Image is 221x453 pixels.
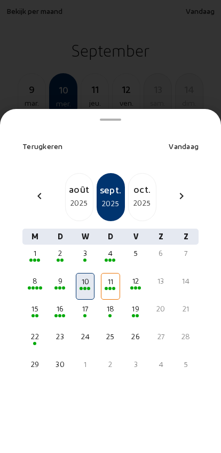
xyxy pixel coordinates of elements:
div: 10 [77,276,93,287]
div: 2025 [98,197,124,210]
div: W [73,229,98,245]
div: 30 [52,359,68,370]
span: Terugkeren [22,142,63,151]
div: 23 [52,331,68,342]
div: sept. [98,182,124,197]
div: 1 [77,359,93,370]
div: 14 [178,276,194,286]
div: 29 [27,359,43,370]
div: 18 [102,303,119,314]
div: 6 [153,248,169,259]
div: 5 [178,359,194,370]
div: 17 [77,303,93,314]
div: 3 [77,248,93,259]
div: 27 [153,331,169,342]
div: août [66,182,93,197]
div: 2 [102,359,119,370]
div: 2025 [129,197,156,209]
div: 24 [77,331,93,342]
mat-icon: chevron_left [33,190,46,202]
div: 26 [128,331,144,342]
div: Z [148,229,173,245]
div: 15 [27,303,43,314]
div: 12 [128,276,144,286]
div: 8 [27,276,43,286]
mat-icon: chevron_right [175,190,188,202]
div: 25 [102,331,119,342]
span: Vandaag [169,142,199,151]
div: 13 [153,276,169,286]
div: 19 [128,303,144,314]
div: 28 [178,331,194,342]
div: V [123,229,148,245]
div: 2 [52,248,68,259]
div: oct. [129,182,156,197]
div: 2025 [66,197,93,209]
div: 16 [52,303,68,314]
div: 3 [128,359,144,370]
div: 4 [153,359,169,370]
div: Z [173,229,199,245]
div: M [22,229,48,245]
div: D [98,229,123,245]
div: 4 [102,248,119,259]
div: 20 [153,303,169,314]
div: 11 [102,276,118,287]
div: 5 [128,248,144,259]
div: 21 [178,303,194,314]
div: 9 [52,276,68,286]
div: 7 [178,248,194,259]
div: 1 [27,248,43,259]
div: 22 [27,331,43,342]
div: D [48,229,73,245]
